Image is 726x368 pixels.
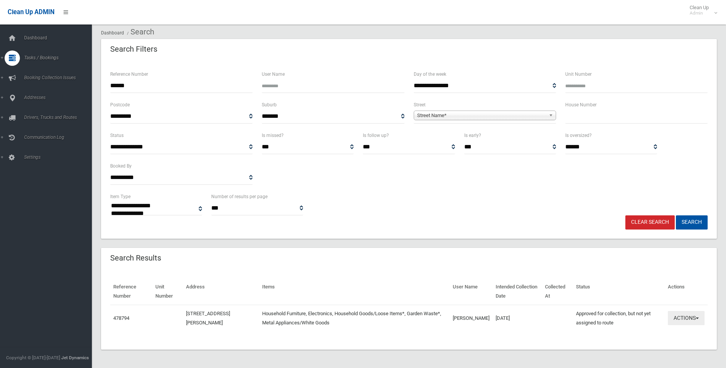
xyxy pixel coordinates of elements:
span: Booking Collection Issues [22,75,98,80]
a: Clear Search [625,215,675,230]
button: Actions [668,311,705,325]
td: [DATE] [493,305,542,331]
label: Is oversized? [565,131,592,140]
label: Street [414,101,426,109]
span: Addresses [22,95,98,100]
label: Postcode [110,101,130,109]
th: Status [573,278,665,305]
th: User Name [450,278,493,305]
strong: Jet Dynamics [61,355,89,360]
th: Collected At [542,278,573,305]
label: User Name [262,70,285,78]
span: Copyright © [DATE]-[DATE] [6,355,60,360]
th: Reference Number [110,278,152,305]
label: Booked By [110,162,132,170]
label: House Number [565,101,597,109]
td: Household Furniture, Electronics, Household Goods/Loose Items*, Garden Waste*, Metal Appliances/W... [259,305,450,331]
th: Intended Collection Date [493,278,542,305]
label: Is follow up? [363,131,389,140]
label: Reference Number [110,70,148,78]
label: Unit Number [565,70,592,78]
a: [STREET_ADDRESS][PERSON_NAME] [186,311,230,326]
th: Items [259,278,450,305]
td: [PERSON_NAME] [450,305,493,331]
label: Item Type [110,192,131,201]
span: Settings [22,155,98,160]
label: Day of the week [414,70,446,78]
small: Admin [690,10,709,16]
a: Dashboard [101,30,124,36]
td: Approved for collection, but not yet assigned to route [573,305,665,331]
span: Tasks / Bookings [22,55,98,60]
label: Suburb [262,101,277,109]
th: Address [183,278,259,305]
span: Street Name* [417,111,546,120]
li: Search [125,25,154,39]
label: Is missed? [262,131,284,140]
button: Search [676,215,708,230]
span: Clean Up [686,5,716,16]
span: Communication Log [22,135,98,140]
a: 478794 [113,315,129,321]
span: Dashboard [22,35,98,41]
label: Number of results per page [211,192,268,201]
th: Actions [665,278,708,305]
th: Unit Number [152,278,183,305]
header: Search Filters [101,42,166,57]
label: Is early? [464,131,481,140]
header: Search Results [101,251,170,265]
span: Drivers, Trucks and Routes [22,115,98,120]
label: Status [110,131,124,140]
span: Clean Up ADMIN [8,8,54,16]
